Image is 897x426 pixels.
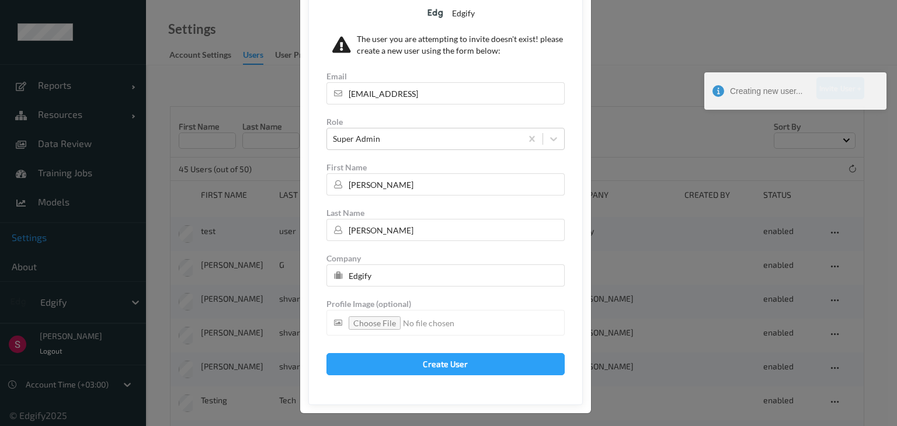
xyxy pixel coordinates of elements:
[357,33,565,57] span: The user you are attempting to invite doesn't exist! please create a new user using the form below:
[326,253,565,264] label: Company
[326,116,565,128] label: Role
[326,71,565,82] label: Email
[326,207,565,219] label: Last Name
[326,353,565,375] button: Create User
[326,162,565,173] label: First Name
[326,298,565,310] label: Profile Image (optional)
[452,8,475,19] div: Edgify
[730,85,878,97] div: Creating new user...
